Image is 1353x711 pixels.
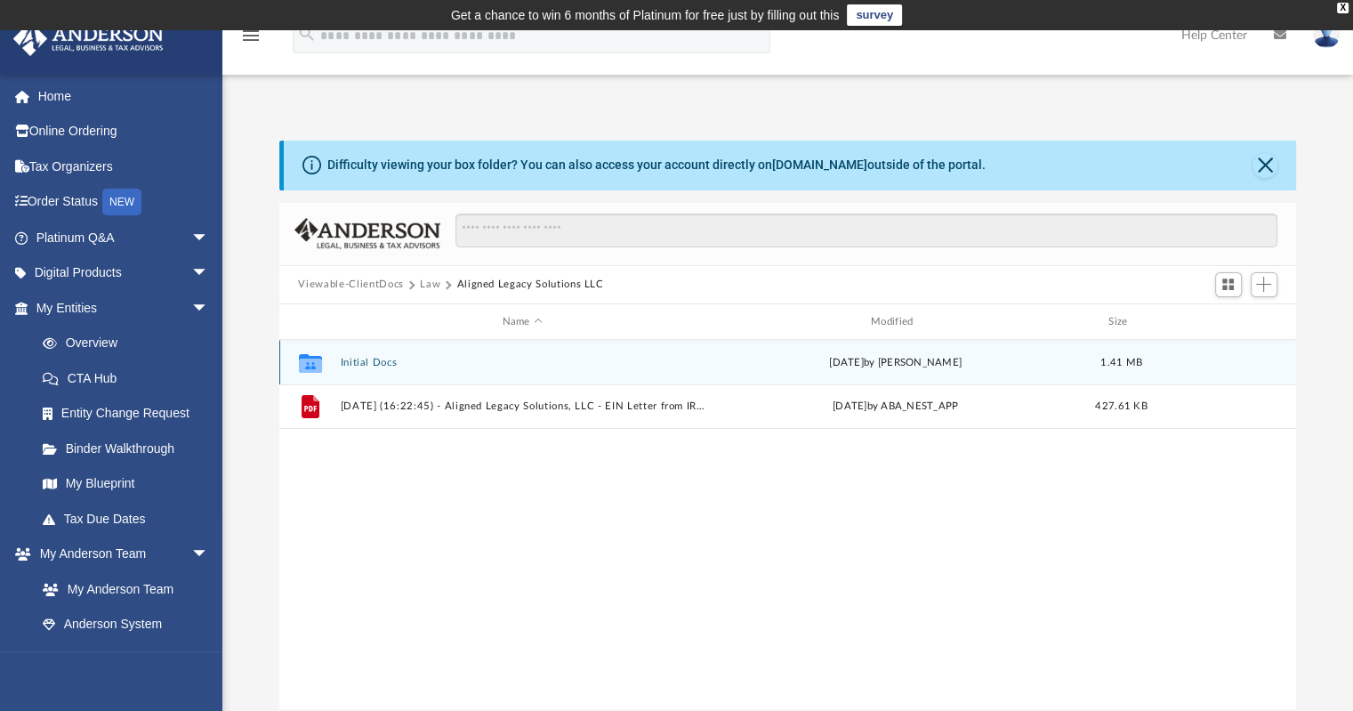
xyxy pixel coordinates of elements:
[286,314,331,330] div: id
[240,25,262,46] i: menu
[1252,153,1277,178] button: Close
[25,642,227,677] a: Client Referrals
[102,189,141,215] div: NEW
[25,501,236,537] a: Tax Due Dates
[1215,272,1242,297] button: Switch to Grid View
[713,355,1077,371] div: [DATE] by [PERSON_NAME]
[297,24,317,44] i: search
[12,149,236,184] a: Tax Organizers
[25,326,236,361] a: Overview
[1095,402,1147,412] span: 427.61 KB
[279,340,1297,708] div: grid
[191,220,227,256] span: arrow_drop_down
[12,255,236,291] a: Digital Productsarrow_drop_down
[25,607,227,642] a: Anderson System
[25,466,227,502] a: My Blueprint
[339,314,705,330] div: Name
[191,255,227,292] span: arrow_drop_down
[713,400,1077,416] div: [DATE] by ABA_NEST_APP
[298,277,403,293] button: Viewable-ClientDocs
[25,431,236,466] a: Binder Walkthrough
[12,220,236,255] a: Platinum Q&Aarrow_drop_down
[240,34,262,46] a: menu
[1085,314,1156,330] div: Size
[340,357,705,368] button: Initial Docs
[12,290,236,326] a: My Entitiesarrow_drop_down
[25,396,236,432] a: Entity Change Request
[451,4,840,26] div: Get a chance to win 6 months of Platinum for free just by filling out this
[772,158,867,172] a: [DOMAIN_NAME]
[1164,314,1289,330] div: id
[25,360,236,396] a: CTA Hub
[847,4,902,26] a: survey
[1251,272,1277,297] button: Add
[713,314,1078,330] div: Modified
[1313,22,1340,48] img: User Pic
[12,78,236,114] a: Home
[455,214,1276,247] input: Search files and folders
[1337,3,1349,13] div: close
[191,537,227,573] span: arrow_drop_down
[1100,358,1142,368] span: 1.41 MB
[327,156,986,174] div: Difficulty viewing your box folder? You can also access your account directly on outside of the p...
[191,290,227,327] span: arrow_drop_down
[8,21,169,56] img: Anderson Advisors Platinum Portal
[420,277,440,293] button: Law
[12,184,236,221] a: Order StatusNEW
[340,401,705,413] button: [DATE] (16:22:45) - Aligned Legacy Solutions, LLC - EIN Letter from IRS.pdf
[25,571,218,607] a: My Anderson Team
[12,537,227,572] a: My Anderson Teamarrow_drop_down
[12,114,236,149] a: Online Ordering
[456,277,603,293] button: Aligned Legacy Solutions LLC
